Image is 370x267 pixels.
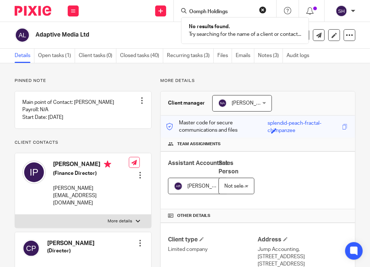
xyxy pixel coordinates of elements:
[47,247,94,255] h5: (Director)
[22,240,40,257] img: svg%3E
[168,246,258,253] p: Limited company
[167,49,214,63] a: Recurring tasks (3)
[188,9,254,15] input: Search
[174,182,183,191] img: svg%3E
[218,160,238,174] span: Sales Person
[168,160,228,166] span: Assistant Accountant
[236,49,254,63] a: Emails
[218,99,227,108] img: svg%3E
[35,31,212,39] h2: Adaptive Media Ltd
[224,184,254,189] span: Not selected
[15,6,51,16] img: Pixie
[53,161,129,170] h4: [PERSON_NAME]
[160,78,355,84] p: More details
[166,119,268,134] p: Master code for secure communications and files
[15,49,34,63] a: Details
[108,218,132,224] p: More details
[53,185,129,207] p: [PERSON_NAME][EMAIL_ADDRESS][DOMAIN_NAME]
[336,5,347,17] img: svg%3E
[177,213,210,219] span: Other details
[15,140,152,146] p: Client contacts
[258,236,348,244] h4: Address
[168,99,205,107] h3: Client manager
[232,101,272,106] span: [PERSON_NAME]
[120,49,163,63] a: Closed tasks (40)
[47,240,94,247] h4: [PERSON_NAME]
[79,49,116,63] a: Client tasks (0)
[15,27,30,43] img: svg%3E
[104,161,111,168] i: Primary
[187,184,228,189] span: [PERSON_NAME]
[15,78,152,84] p: Pinned note
[38,49,75,63] a: Open tasks (1)
[258,49,283,63] a: Notes (3)
[177,141,221,147] span: Team assignments
[22,161,46,184] img: svg%3E
[287,49,313,63] a: Audit logs
[53,170,129,177] h5: (Finance Director)
[258,246,348,261] p: Jump Accounting, [STREET_ADDRESS]
[268,120,340,128] div: splendid-peach-fractal-chimpanzee
[259,6,266,14] button: Clear
[168,236,258,244] h4: Client type
[217,49,232,63] a: Files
